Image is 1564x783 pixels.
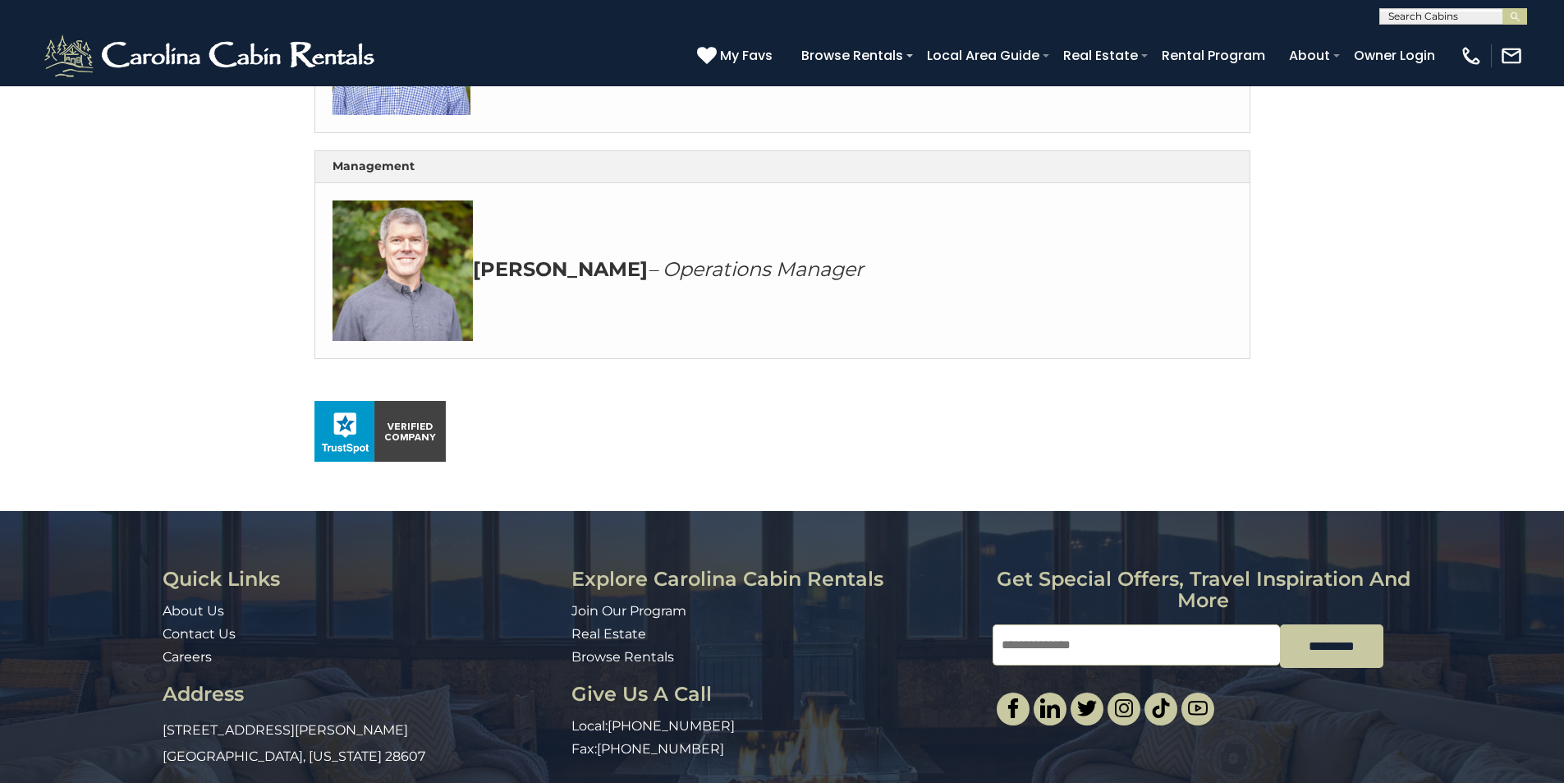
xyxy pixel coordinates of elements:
img: mail-regular-white.png [1500,44,1523,67]
img: youtube-light.svg [1188,698,1208,718]
h3: Quick Links [163,569,559,590]
p: Local: [571,717,980,736]
h3: Give Us A Call [571,684,980,705]
strong: Management [333,159,415,173]
p: Fax: [571,740,980,759]
img: tiktok.svg [1151,698,1171,718]
img: instagram-single.svg [1114,698,1134,718]
a: Local Area Guide [919,41,1048,70]
a: About [1281,41,1338,70]
a: Owner Login [1346,41,1443,70]
a: Browse Rentals [793,41,911,70]
a: Real Estate [1055,41,1146,70]
a: Real Estate [571,626,646,642]
h3: Address [163,684,559,705]
a: Careers [163,649,212,665]
span: My Favs [720,45,773,66]
strong: [PERSON_NAME] [473,257,648,281]
img: seal_horizontal.png [314,401,446,462]
a: Browse Rentals [571,649,674,665]
a: Contact Us [163,626,236,642]
h3: Explore Carolina Cabin Rentals [571,569,980,590]
h3: Get special offers, travel inspiration and more [993,569,1414,612]
a: Join Our Program [571,603,686,619]
a: My Favs [697,45,777,67]
a: Rental Program [1154,41,1273,70]
a: [PHONE_NUMBER] [608,718,735,734]
img: twitter-single.svg [1077,698,1097,718]
p: [STREET_ADDRESS][PERSON_NAME] [GEOGRAPHIC_DATA], [US_STATE] 28607 [163,717,559,770]
img: White-1-2.png [41,31,382,81]
img: facebook-single.svg [1003,698,1023,718]
img: linkedin-single.svg [1040,698,1060,718]
em: – Operations Manager [648,257,864,281]
a: About Us [163,603,224,619]
a: [PHONE_NUMBER] [597,741,724,757]
img: phone-regular-white.png [1460,44,1483,67]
